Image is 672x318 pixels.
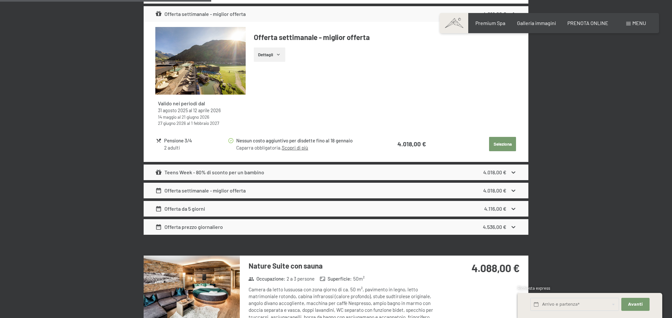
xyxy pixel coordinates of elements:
button: Seleziona [489,137,516,151]
strong: Valido nei periodi dal [158,100,205,106]
a: PRENOTA ONLINE [567,20,608,26]
a: Scopri di più [282,145,308,151]
button: Dettagli [254,47,285,62]
div: Offerta settimanale - miglior offerta [155,187,246,194]
span: 50 m² [353,275,365,282]
div: Offerta settimanale - miglior offerta4.018,00 € [144,6,528,22]
time: 14/05/2026 [158,114,176,120]
strong: 4.536,00 € [483,224,506,230]
div: al [158,114,243,120]
strong: Occupazione : [248,275,285,282]
time: 12/04/2026 [193,108,221,113]
div: al [158,120,243,126]
div: Pensione 3/4 [164,137,227,144]
time: 01/02/2027 [191,120,219,126]
strong: 4.088,00 € [472,262,520,274]
strong: 4.018,00 € [483,11,506,17]
div: Nessun costo aggiuntivo per disdette fino al 18 gennaio [236,137,371,144]
h4: Offerta settimanale - miglior offerta [254,32,517,42]
h3: Nature Suite con sauna [249,261,442,271]
strong: 4.018,00 € [483,169,506,175]
div: Teens Week - 80% di sconto per un bambino [155,168,265,176]
img: mss_renderimg.php [155,27,246,95]
div: Offerta prezzo giornaliero4.536,00 € [144,219,528,235]
div: al [158,107,243,114]
span: Avanti [628,301,643,307]
span: Menu [632,20,646,26]
time: 21/06/2026 [182,114,209,120]
strong: Superficie : [320,275,352,282]
div: 2 adulti [164,144,227,151]
div: Teens Week - 80% di sconto per un bambino4.018,00 € [144,165,528,180]
div: Offerta da 5 giorni [155,205,205,213]
strong: 4.018,00 € [397,140,426,148]
a: Galleria immagini [517,20,556,26]
strong: 4.018,00 € [483,187,506,193]
time: 31/08/2025 [158,108,188,113]
div: Caparra obbligatoria. [236,144,371,151]
div: Offerta da 5 giorni4.116,00 € [144,201,528,217]
span: Richiesta express [518,285,550,291]
button: Avanti [621,298,649,311]
div: Offerta settimanale - miglior offerta4.018,00 € [144,183,528,198]
time: 27/06/2026 [158,120,186,126]
div: Offerta settimanale - miglior offerta [155,10,246,18]
span: 2 a 3 persone [287,275,315,282]
div: Offerta prezzo giornaliero [155,223,223,231]
a: Premium Spa [475,20,505,26]
strong: 4.116,00 € [484,205,506,212]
